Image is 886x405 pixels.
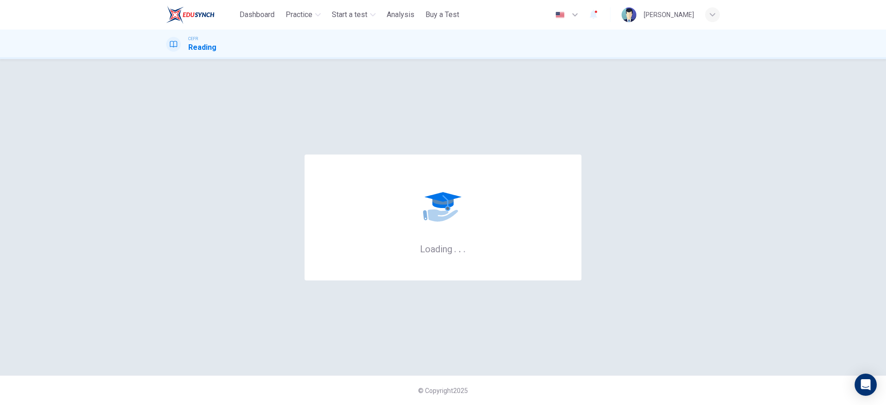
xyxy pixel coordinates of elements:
h6: . [463,240,466,256]
span: Practice [286,9,312,20]
span: Dashboard [239,9,275,20]
img: ELTC logo [166,6,215,24]
button: Practice [282,6,324,23]
button: Dashboard [236,6,278,23]
h1: Reading [188,42,216,53]
h6: . [454,240,457,256]
img: Profile picture [622,7,636,22]
span: © Copyright 2025 [418,387,468,394]
h6: . [458,240,461,256]
span: Start a test [332,9,367,20]
span: Analysis [387,9,414,20]
button: Buy a Test [422,6,463,23]
a: ELTC logo [166,6,236,24]
h6: Loading [420,243,466,255]
div: Open Intercom Messenger [855,374,877,396]
div: [PERSON_NAME] [644,9,694,20]
img: en [554,12,566,18]
span: Buy a Test [425,9,459,20]
button: Start a test [328,6,379,23]
span: CEFR [188,36,198,42]
button: Analysis [383,6,418,23]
